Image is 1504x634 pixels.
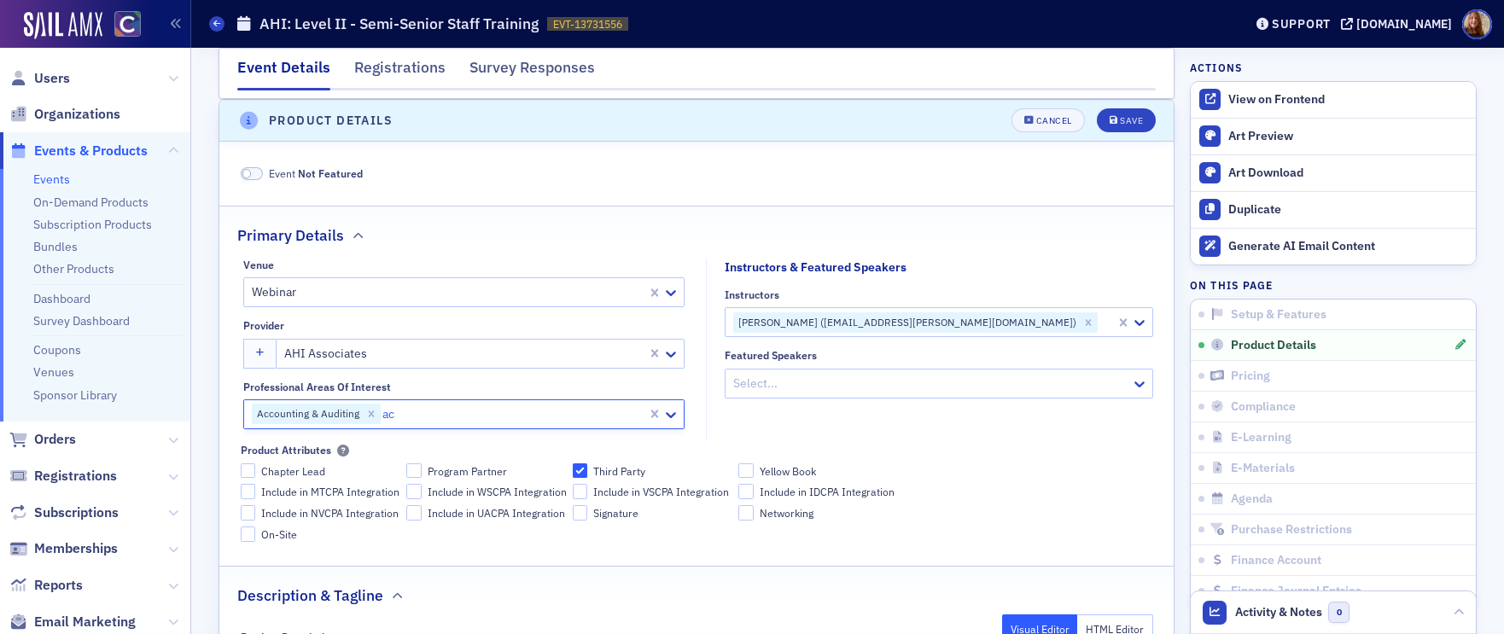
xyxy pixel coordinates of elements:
[33,172,70,187] a: Events
[34,467,117,486] span: Registrations
[760,464,816,479] span: Yellow Book
[9,576,83,595] a: Reports
[1231,461,1295,476] span: E-Materials
[9,467,117,486] a: Registrations
[34,69,70,88] span: Users
[725,349,817,362] div: Featured Speakers
[9,613,136,631] a: Email Marketing
[362,404,381,424] div: Remove Accounting & Auditing
[24,12,102,39] img: SailAMX
[760,485,895,499] span: Include in IDCPA Integration
[269,166,363,181] span: Event
[237,56,330,90] div: Event Details
[1190,277,1477,293] h4: On this page
[33,387,117,403] a: Sponsor Library
[573,484,733,499] label: Include in VSCPA Integration
[406,505,422,521] input: Include in UACPA Integration
[469,56,595,88] div: Survey Responses
[738,484,754,499] input: Include in IDCPA Integration
[1191,191,1476,228] button: Duplicate
[1231,307,1326,323] span: Setup & Features
[1191,82,1476,118] a: View on Frontend
[241,463,256,479] input: Chapter Lead
[1341,18,1458,30] button: [DOMAIN_NAME]
[261,485,399,499] span: Include in MTCPA Integration
[241,463,401,479] label: Chapter Lead
[573,463,733,479] label: Third Party
[406,484,422,499] input: Include in WSCPA Integration
[593,506,638,521] span: Signature
[243,259,274,271] div: Venue
[9,503,119,522] a: Subscriptions
[33,364,74,380] a: Venues
[261,464,325,479] span: Chapter Lead
[738,463,899,479] label: Yellow Book
[1228,239,1467,254] div: Generate AI Email Content
[406,505,567,521] label: Include in UACPA Integration
[241,484,256,499] input: Include in MTCPA Integration
[34,430,76,449] span: Orders
[1328,602,1350,623] span: 0
[261,506,399,521] span: Include in NVCPA Integration
[1190,60,1243,75] h4: Actions
[1231,369,1270,384] span: Pricing
[573,463,588,479] input: Third Party
[241,484,401,499] label: Include in MTCPA Integration
[241,526,401,542] label: On-Site
[1228,129,1467,144] div: Art Preview
[1191,154,1476,191] a: Art Download
[34,105,120,124] span: Organizations
[1191,119,1476,154] a: Art Preview
[237,585,383,607] h2: Description & Tagline
[428,506,565,521] span: Include in UACPA Integration
[738,505,899,521] label: Networking
[1079,312,1098,333] div: Remove Rich Ferdinand (rich.ferdinand@ahiassociates.com)
[34,539,118,558] span: Memberships
[593,485,729,499] span: Include in VSCPA Integration
[1120,116,1143,125] div: Save
[34,503,119,522] span: Subscriptions
[1231,522,1352,538] span: Purchase Restrictions
[428,464,507,479] span: Program Partner
[406,484,567,499] label: Include in WSCPA Integration
[1097,108,1156,132] button: Save
[9,69,70,88] a: Users
[1228,202,1467,218] div: Duplicate
[237,224,344,247] h2: Primary Details
[114,11,141,38] img: SailAMX
[1228,92,1467,108] div: View on Frontend
[733,312,1079,333] div: [PERSON_NAME] ([EMAIL_ADDRESS][PERSON_NAME][DOMAIN_NAME])
[1231,430,1291,445] span: E-Learning
[738,505,754,521] input: Networking
[406,463,567,479] label: Program Partner
[241,167,263,180] span: Not Featured
[33,342,81,358] a: Coupons
[9,142,148,160] a: Events & Products
[738,484,899,499] label: Include in IDCPA Integration
[1231,491,1273,507] span: Agenda
[33,261,114,276] a: Other Products
[33,195,149,210] a: On-Demand Products
[725,259,906,276] div: Instructors & Featured Speakers
[738,463,754,479] input: Yellow Book
[1235,603,1322,621] span: Activity & Notes
[406,463,422,479] input: Program Partner
[243,319,284,332] div: Provider
[573,505,733,521] label: Signature
[33,291,90,306] a: Dashboard
[34,576,83,595] span: Reports
[9,430,76,449] a: Orders
[1231,338,1316,353] span: Product Details
[33,217,152,232] a: Subscription Products
[593,464,645,479] span: Third Party
[1231,553,1321,568] span: Finance Account
[9,539,118,558] a: Memberships
[34,142,148,160] span: Events & Products
[241,526,256,542] input: On-Site
[34,613,136,631] span: Email Marketing
[553,17,622,32] span: EVT-13731556
[298,166,363,180] span: Not Featured
[33,239,78,254] a: Bundles
[241,444,331,457] div: Product Attributes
